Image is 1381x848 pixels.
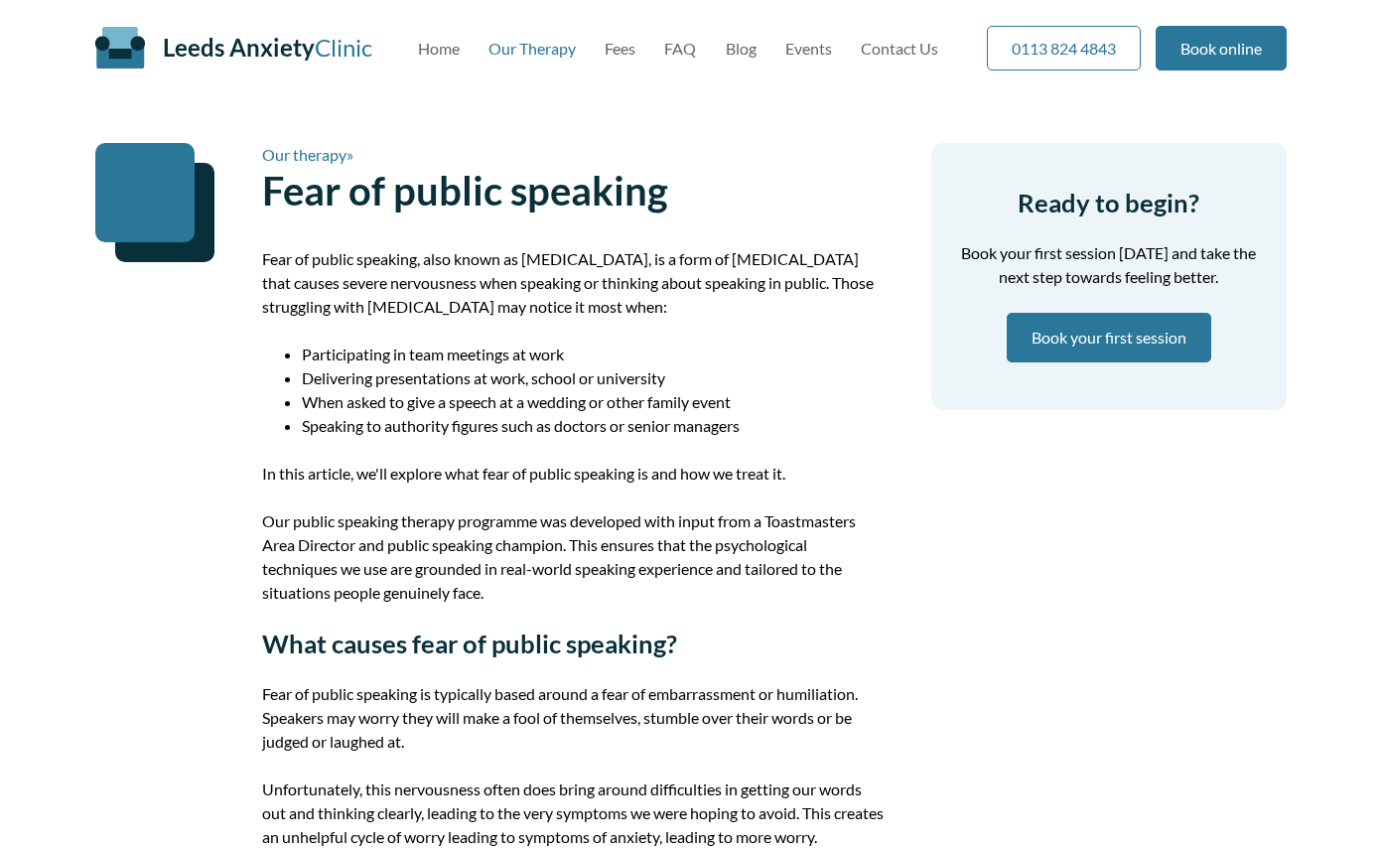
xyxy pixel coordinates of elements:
li: Delivering presentations at work, school or university [302,366,884,390]
a: Leeds AnxietyClinic [163,33,372,62]
a: Our therapy [262,145,346,164]
p: » [262,143,884,167]
a: Book your first session [1007,313,1211,362]
li: Participating in team meetings at work [302,343,884,366]
h2: What causes fear of public speaking? [262,629,884,658]
h2: Ready to begin? [955,188,1263,217]
p: In this article, we'll explore what fear of public speaking is and how we treat it. [262,462,884,486]
a: FAQ [664,39,696,58]
p: Fear of public speaking, also known as [MEDICAL_DATA], is a form of [MEDICAL_DATA] that causes se... [262,247,884,319]
p: Book your first session [DATE] and take the next step towards feeling better. [955,241,1263,289]
a: Our Therapy [488,39,576,58]
li: When asked to give a speech at a wedding or other family event [302,390,884,414]
a: 0113 824 4843 [987,26,1141,71]
p: Fear of public speaking is typically based around a fear of embarrassment or humiliation. Speaker... [262,682,884,754]
a: Blog [726,39,757,58]
li: Speaking to authority figures such as doctors or senior managers [302,414,884,438]
a: Events [785,39,832,58]
a: Home [418,39,460,58]
span: Leeds Anxiety [163,33,315,62]
a: Book online [1156,26,1287,71]
a: Contact Us [861,39,938,58]
h1: Fear of public speaking [262,167,884,214]
p: Our public speaking therapy programme was developed with input from a Toastmasters Area Director ... [262,509,884,605]
a: Fees [605,39,635,58]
